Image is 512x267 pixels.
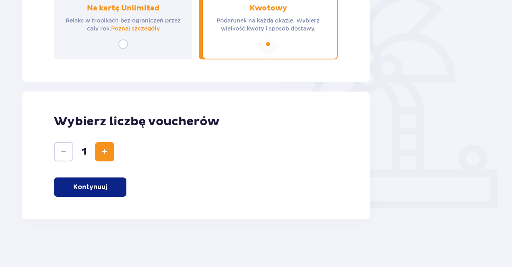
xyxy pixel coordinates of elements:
[61,16,185,33] p: Relaks w tropikach bez ograniczeń przez cały rok.
[111,24,160,33] a: Poznaj szczegóły
[206,16,330,33] p: Podarunek na każdą okazję. Wybierz wielkość kwoty i sposób dostawy.
[54,142,73,161] button: Decrease
[87,4,159,13] p: Na kartę Unlimited
[54,114,338,129] p: Wybierz liczbę voucherów
[95,142,114,161] button: Increase
[75,146,93,158] span: 1
[54,177,126,197] button: Kontynuuj
[250,4,287,13] p: Kwotowy
[73,183,107,192] p: Kontynuuj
